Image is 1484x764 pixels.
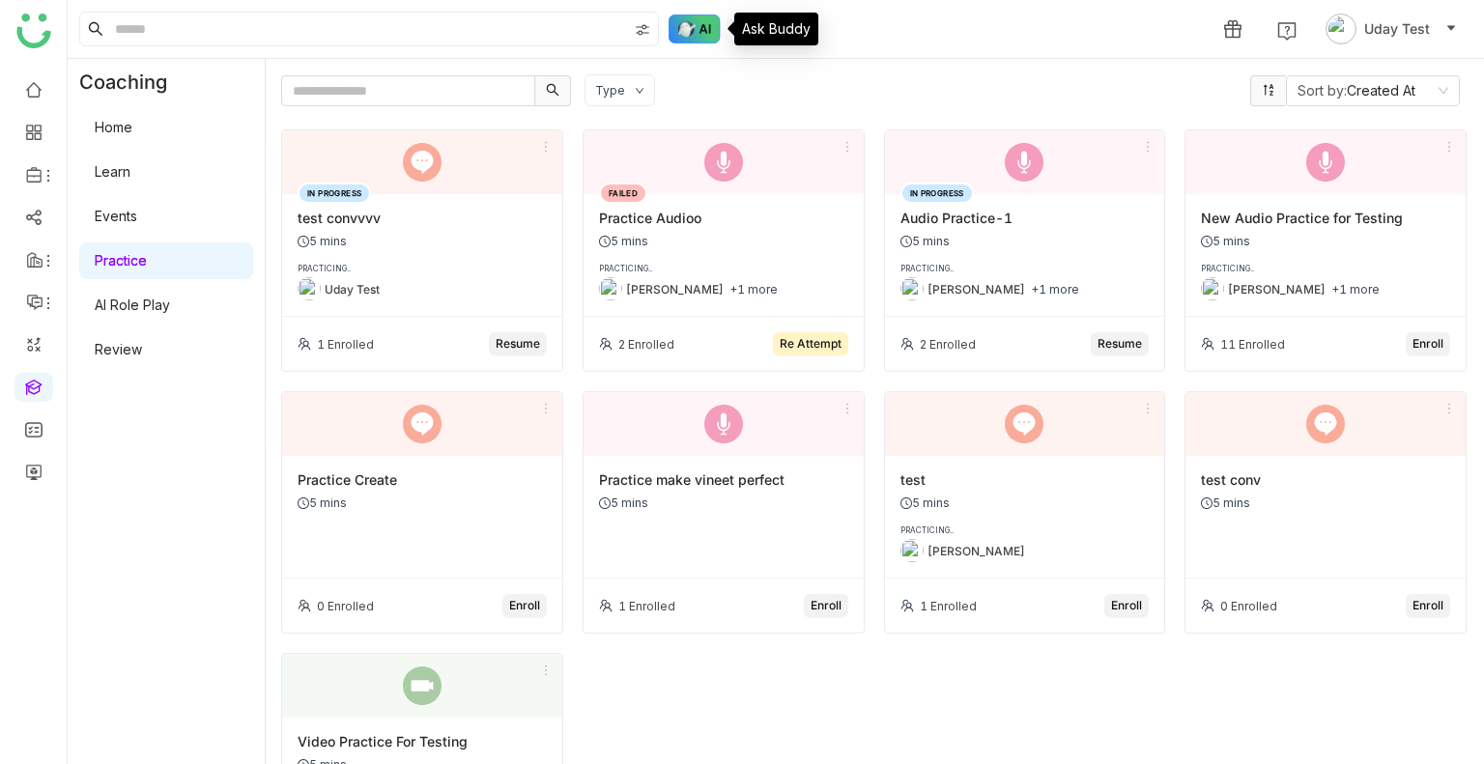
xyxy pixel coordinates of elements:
[298,234,347,248] div: 5 mins
[1306,405,1345,443] img: practice_conversation.svg
[669,14,721,43] img: ask-buddy-hover.svg
[773,332,848,355] button: Re Attempt
[1331,282,1380,297] div: +1 more
[1228,282,1326,297] div: [PERSON_NAME]
[618,599,675,613] div: 1 Enrolled
[1005,143,1043,182] img: practice_audio.svg
[927,282,1025,297] div: [PERSON_NAME]
[298,733,547,750] div: Video Practice For Testing
[1201,234,1250,248] div: 5 mins
[95,163,130,180] a: Learn
[298,183,371,204] div: IN PROGRESS
[1413,597,1443,615] span: Enroll
[298,210,547,226] div: test convvvv
[1201,264,1450,273] div: PRACTICING..
[509,597,540,615] span: Enroll
[900,495,950,510] div: 5 mins
[1220,337,1285,352] div: 11 Enrolled
[811,597,842,615] span: Enroll
[1277,21,1297,41] img: help.svg
[95,119,132,135] a: Home
[403,405,442,443] img: practice_conversation.svg
[95,341,142,357] a: Review
[403,143,442,182] img: practice_conversation.svg
[900,210,1150,226] div: Audio Practice-1
[734,13,818,45] div: Ask Buddy
[298,471,547,488] div: Practice Create
[1298,76,1448,105] nz-select-item: Created At
[599,210,848,226] div: Practice Audioo
[1111,597,1142,615] span: Enroll
[1406,332,1450,355] button: Enroll
[599,495,648,510] div: 5 mins
[1364,18,1430,40] span: Uday Test
[599,183,647,204] div: FAILED
[325,282,380,297] div: Uday Test
[920,337,976,352] div: 2 Enrolled
[595,83,625,98] div: Type
[599,277,622,300] img: 684a9b22de261c4b36a3d00f
[16,14,51,48] img: logo
[900,471,1150,488] div: test
[635,22,650,38] img: search-type.svg
[1406,594,1450,617] button: Enroll
[317,599,374,613] div: 0 Enrolled
[1201,210,1450,226] div: New Audio Practice for Testing
[900,234,950,248] div: 5 mins
[1031,282,1079,297] div: +1 more
[900,525,1150,535] div: PRACTICING..
[95,252,147,269] a: Practice
[618,337,674,352] div: 2 Enrolled
[626,282,724,297] div: [PERSON_NAME]
[298,264,547,273] div: PRACTICING..
[1220,599,1277,613] div: 0 Enrolled
[1326,14,1356,44] img: avatar
[403,666,442,705] img: practice_video.svg
[95,297,170,313] a: AI Role Play
[1201,471,1450,488] div: test conv
[489,332,547,355] button: Resume
[1098,335,1142,354] span: Resume
[1091,332,1149,355] button: Resume
[599,264,848,273] div: PRACTICING..
[729,282,778,297] div: +1 more
[1201,277,1224,300] img: 684a9b6bde261c4b36a3d2e3
[900,183,974,204] div: IN PROGRESS
[1306,143,1345,182] img: practice_audio.svg
[298,277,321,300] img: 6851153c512bef77ea245893
[1104,594,1149,617] button: Enroll
[900,277,924,300] img: 684a9b6bde261c4b36a3d2e3
[95,208,137,224] a: Events
[1201,495,1250,510] div: 5 mins
[317,337,374,352] div: 1 Enrolled
[502,594,547,617] button: Enroll
[599,234,648,248] div: 5 mins
[804,594,848,617] button: Enroll
[920,599,977,613] div: 1 Enrolled
[68,59,196,105] div: Coaching
[599,471,848,488] div: Practice make vineet perfect
[496,335,540,354] span: Resume
[1005,405,1043,443] img: practice_conversation.svg
[298,495,347,510] div: 5 mins
[900,264,1150,273] div: PRACTICING..
[1322,14,1461,44] button: Uday Test
[704,143,743,182] img: practice_audio.svg
[1298,82,1347,99] span: Sort by:
[704,405,743,443] img: practice_audio.svg
[1413,335,1443,354] span: Enroll
[900,539,924,562] img: 684a9b6bde261c4b36a3d2e3
[780,335,842,354] span: Re Attempt
[927,544,1025,558] div: [PERSON_NAME]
